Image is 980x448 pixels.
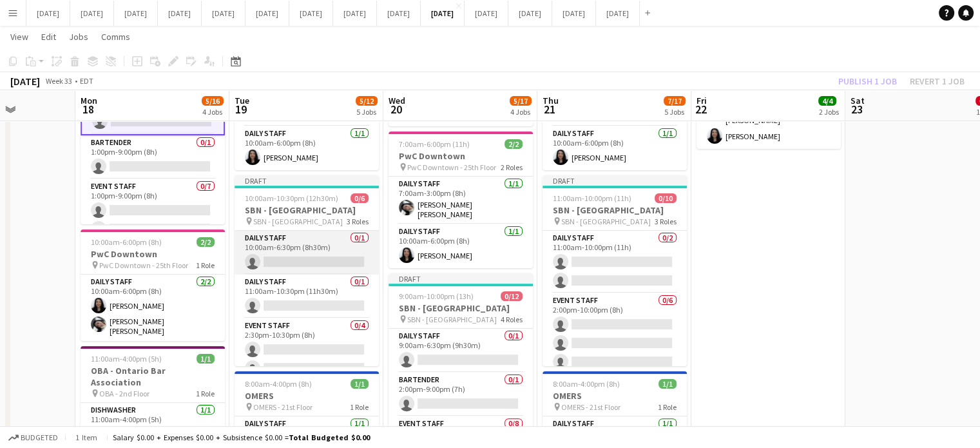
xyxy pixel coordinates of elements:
[235,231,379,275] app-card-role: Daily Staff0/110:00am-6:30pm (8h30m)
[81,346,225,447] div: 11:00am-4:00pm (5h)1/1OBA - Ontario Bar Association OBA - 2nd Floor1 RoleDishwasher1/111:00am-4:0...
[658,379,677,389] span: 1/1
[510,96,532,106] span: 5/17
[202,96,224,106] span: 5/16
[235,318,379,418] app-card-role: Event Staff0/42:30pm-10:30pm (8h)
[101,31,130,43] span: Comms
[849,102,865,117] span: 23
[21,433,58,442] span: Budgeted
[196,389,215,398] span: 1 Role
[69,31,88,43] span: Jobs
[350,402,369,412] span: 1 Role
[399,291,474,301] span: 9:00am-10:00pm (13h)
[543,231,687,293] app-card-role: Daily Staff0/211:00am-10:00pm (11h)
[543,175,687,186] div: Draft
[819,107,839,117] div: 2 Jobs
[541,102,559,117] span: 21
[508,1,552,26] button: [DATE]
[96,28,135,45] a: Comms
[356,96,378,106] span: 5/12
[389,150,533,162] h3: PwC Downtown
[158,1,202,26] button: [DATE]
[552,1,596,26] button: [DATE]
[501,291,523,301] span: 0/12
[197,354,215,364] span: 1/1
[664,96,686,106] span: 7/17
[389,224,533,268] app-card-role: Daily Staff1/110:00am-6:00pm (8h)[PERSON_NAME]
[389,273,533,284] div: Draft
[543,204,687,216] h3: SBN - [GEOGRAPHIC_DATA]
[543,126,687,170] app-card-role: Daily Staff1/110:00am-6:00pm (8h)[PERSON_NAME]
[543,95,559,106] span: Thu
[71,433,102,442] span: 1 item
[5,28,34,45] a: View
[387,102,405,117] span: 20
[235,390,379,402] h3: OMERS
[543,293,687,431] app-card-role: Event Staff0/62:00pm-10:00pm (8h)
[245,193,338,203] span: 10:00am-10:30pm (12h30m)
[81,275,225,341] app-card-role: Daily Staff2/210:00am-6:00pm (8h)[PERSON_NAME][PERSON_NAME] [PERSON_NAME]
[818,96,836,106] span: 4/4
[99,260,188,270] span: PwC Downtown - 25th Floor
[510,107,531,117] div: 4 Jobs
[253,402,312,412] span: OMERS - 21st Floor
[664,107,685,117] div: 5 Jobs
[6,431,60,445] button: Budgeted
[543,390,687,402] h3: OMERS
[289,433,370,442] span: Total Budgeted $0.00
[407,162,496,172] span: PwC Downtown - 25th Floor
[91,354,162,364] span: 11:00am-4:00pm (5h)
[465,1,508,26] button: [DATE]
[113,433,370,442] div: Salary $0.00 + Expenses $0.00 + Subsistence $0.00 =
[501,162,523,172] span: 2 Roles
[26,1,70,26] button: [DATE]
[389,177,533,224] app-card-role: Daily Staff1/17:00am-3:00pm (8h)[PERSON_NAME] [PERSON_NAME]
[553,379,620,389] span: 8:00am-4:00pm (8h)
[235,204,379,216] h3: SBN - [GEOGRAPHIC_DATA]
[421,1,465,26] button: [DATE]
[91,237,162,247] span: 10:00am-6:00pm (8h)
[596,1,640,26] button: [DATE]
[501,315,523,324] span: 4 Roles
[202,107,223,117] div: 4 Jobs
[196,260,215,270] span: 1 Role
[99,389,149,398] span: OBA - 2nd Floor
[81,248,225,260] h3: PwC Downtown
[79,102,97,117] span: 18
[233,102,249,117] span: 19
[81,95,97,106] span: Mon
[36,28,61,45] a: Edit
[245,1,289,26] button: [DATE]
[81,229,225,341] app-job-card: 10:00am-6:00pm (8h)2/2PwC Downtown PwC Downtown - 25th Floor1 RoleDaily Staff2/210:00am-6:00pm (8...
[81,179,225,335] app-card-role: Event Staff0/71:00pm-9:00pm (8h)
[81,135,225,179] app-card-role: Bartender0/11:00pm-9:00pm (8h)
[81,403,225,447] app-card-role: Dishwasher1/111:00am-4:00pm (5h)[PERSON_NAME]
[407,315,497,324] span: SBN - [GEOGRAPHIC_DATA]
[41,31,56,43] span: Edit
[553,193,631,203] span: 11:00am-10:00pm (11h)
[504,139,523,149] span: 2/2
[377,1,421,26] button: [DATE]
[235,95,249,106] span: Tue
[289,1,333,26] button: [DATE]
[543,175,687,366] app-job-card: Draft11:00am-10:00pm (11h)0/10SBN - [GEOGRAPHIC_DATA] SBN - [GEOGRAPHIC_DATA]3 RolesDaily Staff0/...
[253,217,343,226] span: SBN - [GEOGRAPHIC_DATA]
[347,217,369,226] span: 3 Roles
[333,1,377,26] button: [DATE]
[81,365,225,388] h3: OBA - Ontario Bar Association
[697,95,707,106] span: Fri
[235,175,379,186] div: Draft
[399,139,470,149] span: 7:00am-6:00pm (11h)
[655,193,677,203] span: 0/10
[10,31,28,43] span: View
[561,217,651,226] span: SBN - [GEOGRAPHIC_DATA]
[10,75,40,88] div: [DATE]
[389,302,533,314] h3: SBN - [GEOGRAPHIC_DATA]
[389,373,533,416] app-card-role: Bartender0/12:00pm-9:00pm (7h)
[389,131,533,268] app-job-card: 7:00am-6:00pm (11h)2/2PwC Downtown PwC Downtown - 25th Floor2 RolesDaily Staff1/17:00am-3:00pm (8...
[43,76,75,86] span: Week 33
[235,275,379,318] app-card-role: Daily Staff0/111:00am-10:30pm (11h30m)
[389,95,405,106] span: Wed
